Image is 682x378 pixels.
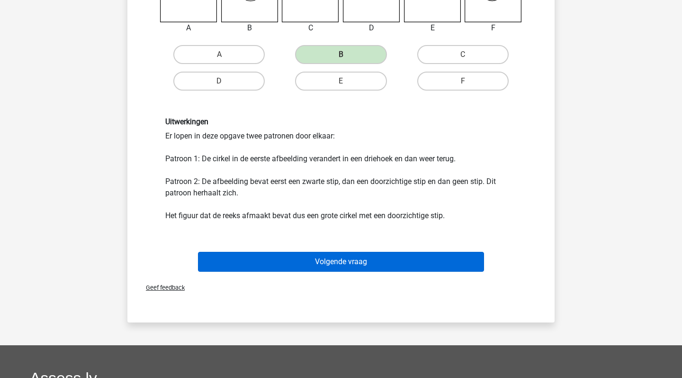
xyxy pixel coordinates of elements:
label: F [417,72,509,91]
div: F [458,22,529,34]
label: E [295,72,386,91]
div: Er lopen in deze opgave twee patronen door elkaar: Patroon 1: De cirkel in de eerste afbeelding v... [158,117,524,221]
div: A [153,22,224,34]
div: B [214,22,286,34]
label: C [417,45,509,64]
h6: Uitwerkingen [165,117,517,126]
label: D [173,72,265,91]
div: E [397,22,468,34]
label: B [295,45,386,64]
button: Volgende vraag [198,252,485,272]
div: D [336,22,407,34]
span: Geef feedback [138,284,185,291]
div: C [275,22,346,34]
label: A [173,45,265,64]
